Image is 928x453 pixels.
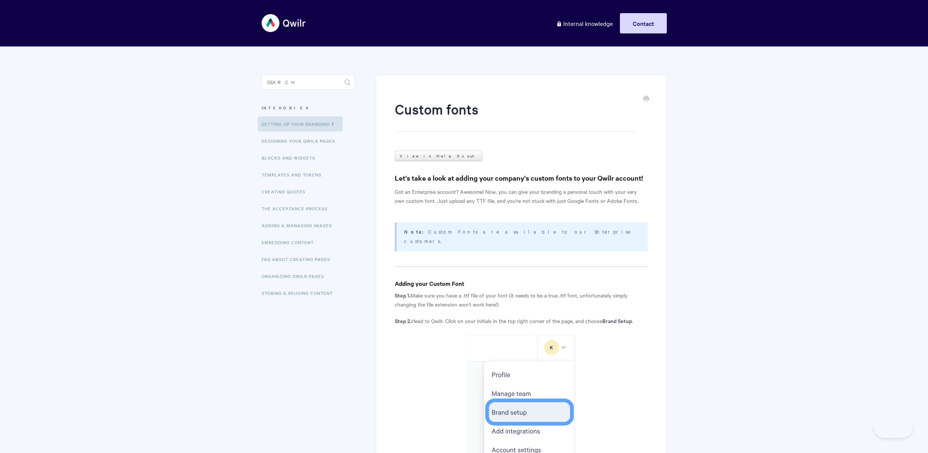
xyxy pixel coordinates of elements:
h3: Categories [262,101,355,115]
img: Qwilr Help Center [262,9,306,37]
a: Storing & Reusing Content [262,285,338,300]
a: Adding & Managing Images [262,218,338,233]
a: View in Help Scout [395,151,482,161]
strong: Note: [404,228,428,235]
strong: Step 1. [395,291,411,299]
p: Head to Qwilr. Click on your initials in the top right corner of the page, and choose . [395,316,647,325]
h3: Let's take a look at adding your company's custom fonts to your Qwilr account! [395,173,647,183]
p: Got an Enterprise account? Awesome! Now, you can give your branding a personal touch with your ve... [395,187,647,205]
a: FAQ About Creating Pages [262,252,336,267]
strong: Brand Setup [602,317,632,325]
a: Designing Your Qwilr Pages [262,133,341,148]
p: Make sure you have a .ttf file of your font (it needs to be a true .ttf font, unfortunately simpl... [395,291,647,309]
a: Blocks and Widgets [262,150,321,165]
h4: Adding your Custom Font [395,279,647,288]
iframe: Toggle Customer Support [874,415,913,438]
a: Organizing Qwilr Pages [262,269,330,284]
a: Setting up your Branding [258,116,343,131]
a: Internal knowledge [550,13,618,33]
a: Contact [620,13,667,33]
h1: Custom fonts [395,100,636,132]
a: Embedding Content [262,235,319,250]
strong: Step 2. [395,317,411,325]
p: Custom Fonts are available to our Enterprise customers. [404,227,638,245]
a: The Acceptance Process [262,201,333,216]
a: Print this Article [643,95,649,103]
input: Search [262,75,355,90]
a: Creating Quotes [262,184,311,199]
a: Templates and Tokens [262,167,327,182]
